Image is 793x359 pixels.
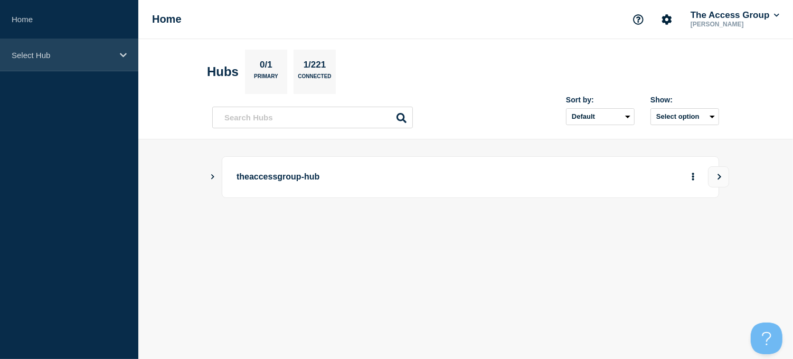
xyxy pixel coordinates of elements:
[212,107,413,128] input: Search Hubs
[751,323,782,354] iframe: Help Scout Beacon - Open
[207,64,239,79] h2: Hubs
[152,13,182,25] h1: Home
[650,96,719,104] div: Show:
[256,60,277,73] p: 0/1
[650,108,719,125] button: Select option
[688,10,781,21] button: The Access Group
[210,173,215,181] button: Show Connected Hubs
[708,166,729,187] button: View
[686,167,700,187] button: More actions
[566,96,635,104] div: Sort by:
[298,73,331,84] p: Connected
[237,167,528,187] p: theaccessgroup-hub
[656,8,678,31] button: Account settings
[254,73,278,84] p: Primary
[566,108,635,125] select: Sort by
[12,51,113,60] p: Select Hub
[299,60,330,73] p: 1/221
[627,8,649,31] button: Support
[688,21,781,28] p: [PERSON_NAME]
